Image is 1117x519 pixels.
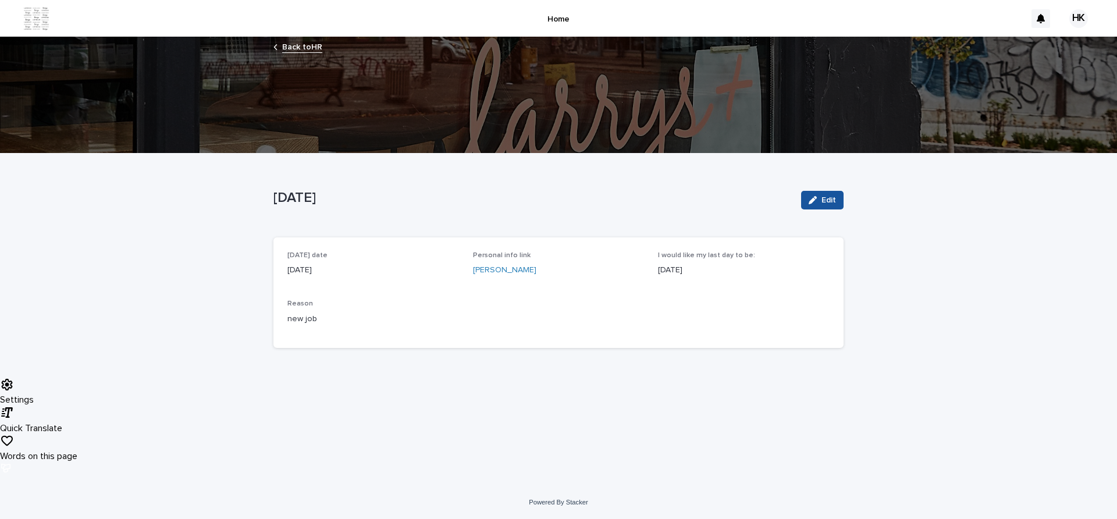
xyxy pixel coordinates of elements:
[658,252,755,259] span: I would like my last day to be:
[287,313,459,325] p: new job
[821,196,836,204] span: Edit
[23,7,49,30] img: ZpJWbK78RmCi9E4bZOpa
[801,191,844,209] button: Edit
[287,264,459,276] p: [DATE]
[287,252,328,259] span: [DATE] date
[658,264,830,276] p: [DATE]
[1069,9,1088,28] div: HK
[282,40,322,53] a: Back toHR
[273,190,792,207] p: [DATE]
[473,264,536,276] a: [PERSON_NAME]
[473,252,531,259] span: Personal info link
[287,300,313,307] span: Reason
